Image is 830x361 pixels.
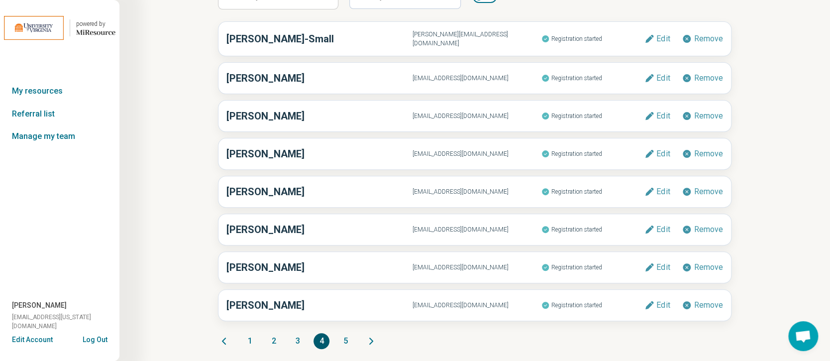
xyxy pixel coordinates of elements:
[412,187,541,196] span: [EMAIL_ADDRESS][DOMAIN_NAME]
[12,313,119,331] span: [EMAIL_ADDRESS][US_STATE][DOMAIN_NAME]
[83,335,107,343] button: Log Out
[365,333,377,349] button: Next page
[682,34,723,44] button: Remove
[242,333,258,349] button: 1
[541,147,644,160] span: Registration started
[644,187,670,197] button: Edit
[656,150,670,158] span: Edit
[656,35,670,43] span: Edit
[4,16,64,40] img: University of Virginia
[226,184,412,199] h3: [PERSON_NAME]
[644,73,670,83] button: Edit
[682,111,723,121] button: Remove
[226,222,412,237] h3: [PERSON_NAME]
[290,333,306,349] button: 3
[313,333,329,349] button: 4
[694,226,723,234] span: Remove
[541,185,644,198] span: Registration started
[656,112,670,120] span: Edit
[541,110,644,122] span: Registration started
[644,111,670,121] button: Edit
[656,301,670,309] span: Edit
[656,188,670,196] span: Edit
[76,19,115,28] div: powered by
[412,74,541,83] span: [EMAIL_ADDRESS][DOMAIN_NAME]
[412,112,541,120] span: [EMAIL_ADDRESS][DOMAIN_NAME]
[266,333,282,349] button: 2
[226,71,412,86] h3: [PERSON_NAME]
[694,301,723,309] span: Remove
[541,299,644,312] span: Registration started
[644,262,670,272] button: Edit
[226,31,412,46] h3: [PERSON_NAME]-Small
[656,74,670,82] span: Edit
[694,150,723,158] span: Remove
[412,225,541,234] span: [EMAIL_ADDRESS][DOMAIN_NAME]
[694,112,723,120] span: Remove
[682,73,723,83] button: Remove
[694,74,723,82] span: Remove
[682,300,723,310] button: Remove
[644,225,670,235] button: Edit
[788,321,818,351] div: Open chat
[12,300,67,311] span: [PERSON_NAME]
[656,263,670,271] span: Edit
[412,301,541,310] span: [EMAIL_ADDRESS][DOMAIN_NAME]
[412,263,541,272] span: [EMAIL_ADDRESS][DOMAIN_NAME]
[644,300,670,310] button: Edit
[694,35,723,43] span: Remove
[4,16,115,40] a: University of Virginiapowered by
[541,32,644,45] span: Registration started
[694,263,723,271] span: Remove
[226,298,412,313] h3: [PERSON_NAME]
[218,333,230,349] button: Previous page
[541,72,644,85] span: Registration started
[644,149,670,159] button: Edit
[412,30,541,48] span: [PERSON_NAME][EMAIL_ADDRESS][DOMAIN_NAME]
[694,188,723,196] span: Remove
[682,149,723,159] button: Remove
[541,261,644,274] span: Registration started
[541,223,644,236] span: Registration started
[12,335,53,345] button: Edit Account
[682,225,723,235] button: Remove
[682,262,723,272] button: Remove
[226,109,412,123] h3: [PERSON_NAME]
[412,149,541,158] span: [EMAIL_ADDRESS][DOMAIN_NAME]
[337,333,353,349] button: 5
[682,187,723,197] button: Remove
[226,146,412,161] h3: [PERSON_NAME]
[644,34,670,44] button: Edit
[226,260,412,275] h3: [PERSON_NAME]
[656,226,670,234] span: Edit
